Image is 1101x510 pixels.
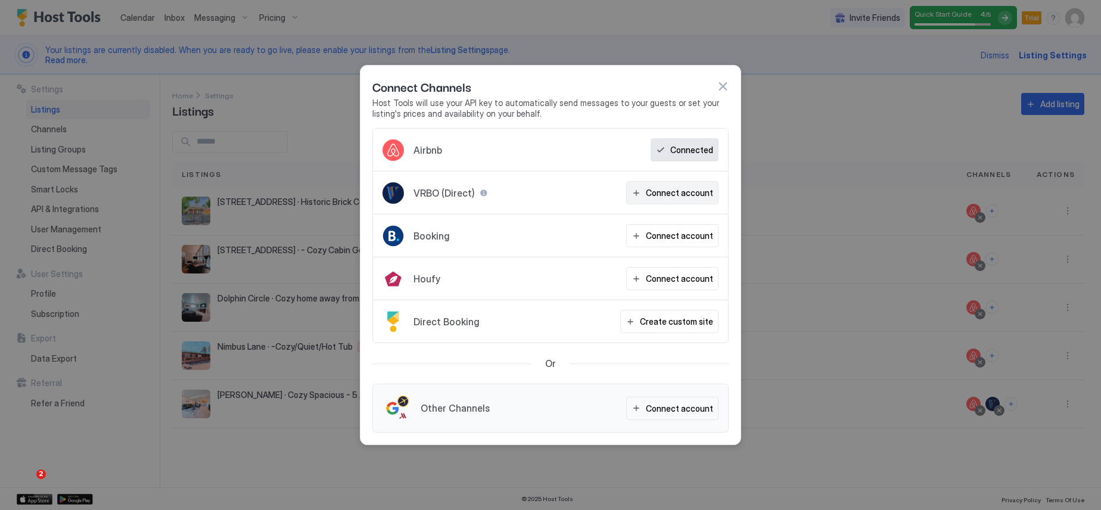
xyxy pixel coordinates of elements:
[372,98,729,119] span: Host Tools will use your API key to automatically send messages to your guests or set your listin...
[646,272,713,285] div: Connect account
[413,187,475,199] span: VRBO (Direct)
[413,230,450,242] span: Booking
[626,397,719,420] button: Connect account
[626,181,719,204] button: Connect account
[626,224,719,247] button: Connect account
[413,273,440,285] span: Houfy
[640,315,713,328] div: Create custom site
[413,144,442,156] span: Airbnb
[620,310,719,333] button: Create custom site
[413,316,480,328] span: Direct Booking
[670,144,713,156] div: Connected
[372,77,471,95] span: Connect Channels
[36,469,46,479] span: 2
[646,229,713,242] div: Connect account
[651,138,719,161] button: Connected
[12,469,41,498] iframe: Intercom live chat
[545,357,556,369] span: Or
[646,186,713,199] div: Connect account
[646,402,713,415] div: Connect account
[421,402,490,414] span: Other Channels
[626,267,719,290] button: Connect account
